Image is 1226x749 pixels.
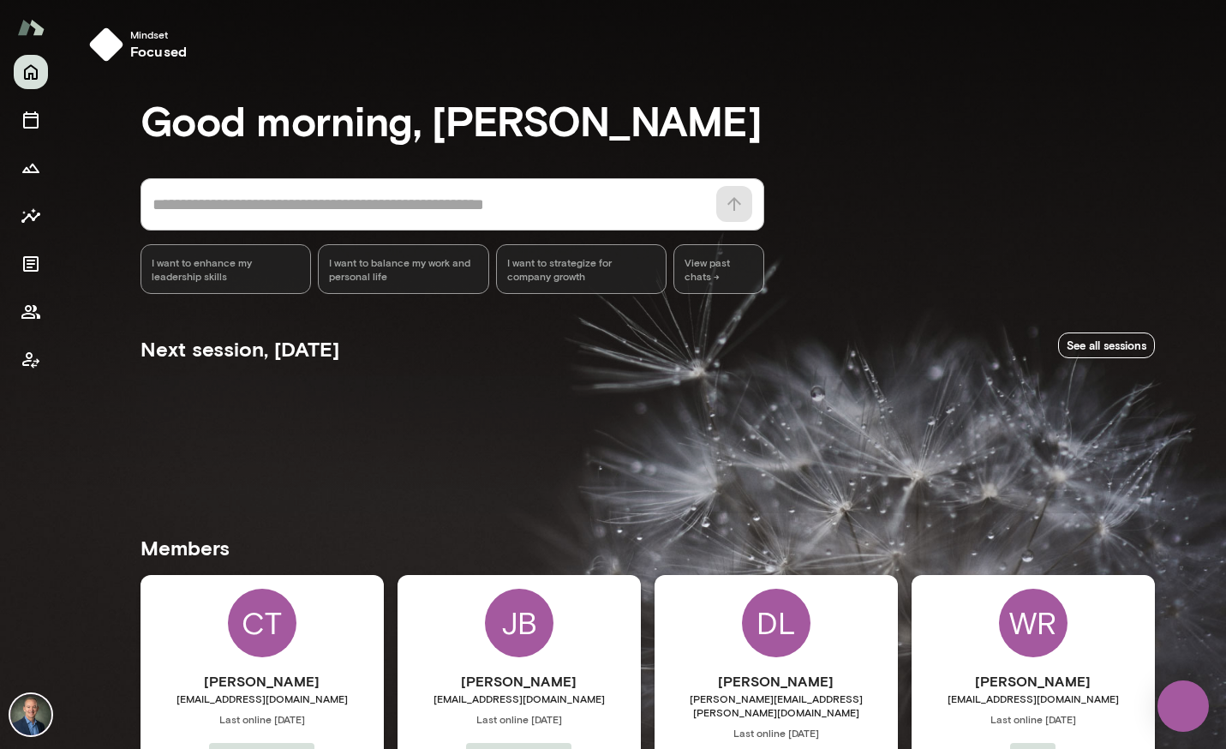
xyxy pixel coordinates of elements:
span: Last online [DATE] [398,712,641,726]
span: [PERSON_NAME][EMAIL_ADDRESS][PERSON_NAME][DOMAIN_NAME] [655,692,898,719]
h5: Members [141,534,1155,561]
div: CT [228,589,296,657]
h3: Good morning, [PERSON_NAME] [141,96,1155,144]
h6: focused [130,41,187,62]
h6: [PERSON_NAME] [912,671,1155,692]
span: Last online [DATE] [141,712,384,726]
div: WR [999,589,1068,657]
span: Mindset [130,27,187,41]
span: Last online [DATE] [912,712,1155,726]
div: I want to balance my work and personal life [318,244,489,294]
button: Mindsetfocused [82,21,200,69]
span: I want to enhance my leadership skills [152,255,301,283]
span: [EMAIL_ADDRESS][DOMAIN_NAME] [141,692,384,705]
button: Insights [14,199,48,233]
button: Members [14,295,48,329]
h5: Next session, [DATE] [141,335,339,363]
span: [EMAIL_ADDRESS][DOMAIN_NAME] [912,692,1155,705]
h6: [PERSON_NAME] [398,671,641,692]
span: Last online [DATE] [655,726,898,740]
button: Client app [14,343,48,377]
span: I want to strategize for company growth [507,255,656,283]
span: I want to balance my work and personal life [329,255,478,283]
div: JB [485,589,553,657]
h6: [PERSON_NAME] [655,671,898,692]
button: Documents [14,247,48,281]
button: Sessions [14,103,48,137]
div: DL [742,589,810,657]
img: mindset [89,27,123,62]
div: I want to strategize for company growth [496,244,667,294]
div: I want to enhance my leadership skills [141,244,312,294]
span: View past chats -> [673,244,763,294]
span: [EMAIL_ADDRESS][DOMAIN_NAME] [398,692,641,705]
img: Michael Alden [10,694,51,735]
h6: [PERSON_NAME] [141,671,384,692]
button: Home [14,55,48,89]
a: See all sessions [1058,333,1155,359]
button: Growth Plan [14,151,48,185]
img: Mento [17,11,45,44]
